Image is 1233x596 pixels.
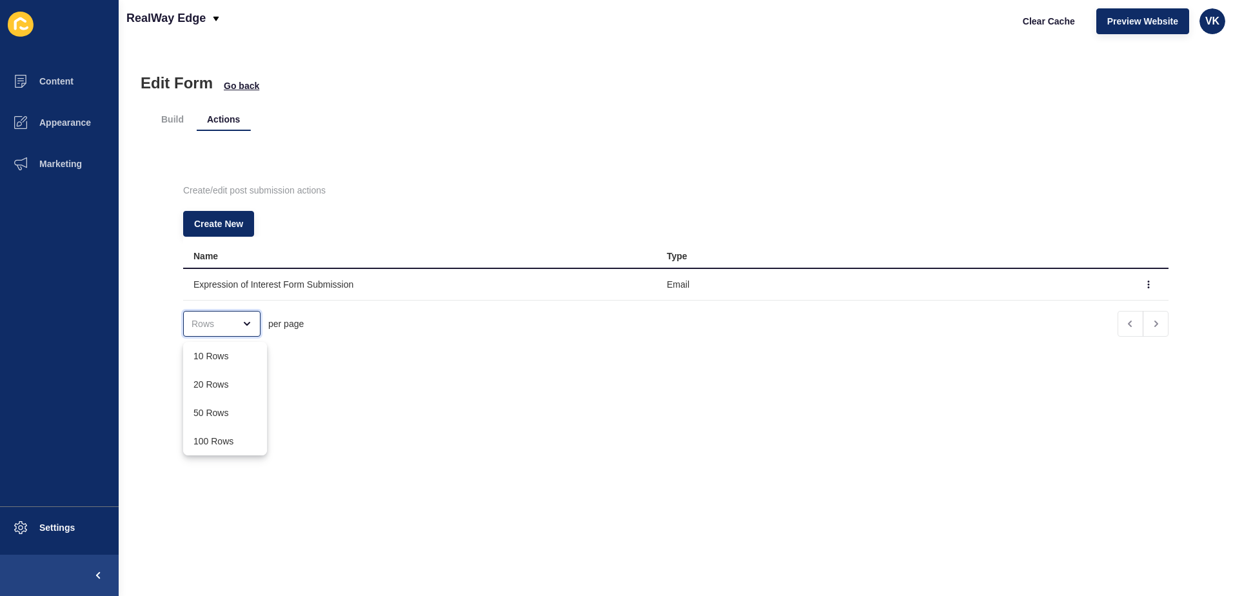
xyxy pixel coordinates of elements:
[268,317,304,330] span: per page
[141,74,213,92] h1: Edit Form
[667,250,687,263] div: Type
[151,108,194,131] li: Build
[193,378,257,391] div: 20 Rows
[1012,8,1086,34] button: Clear Cache
[193,435,257,448] div: 100 Rows
[224,79,259,92] span: Go back
[193,406,257,419] div: 50 Rows
[197,108,250,131] li: Actions
[1205,15,1219,28] span: VK
[656,269,1130,301] td: Email
[193,350,257,363] div: 10 Rows
[1023,15,1075,28] span: Clear Cache
[183,176,1169,204] p: Create/edit post submission actions
[183,211,254,237] button: Create New
[126,2,206,34] p: RealWay Edge
[1107,15,1178,28] span: Preview Website
[183,269,656,301] td: Expression of Interest Form Submission
[183,311,261,337] div: close menu
[1096,8,1189,34] button: Preview Website
[194,217,243,230] span: Create New
[223,79,260,92] button: Go back
[193,250,218,263] div: Name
